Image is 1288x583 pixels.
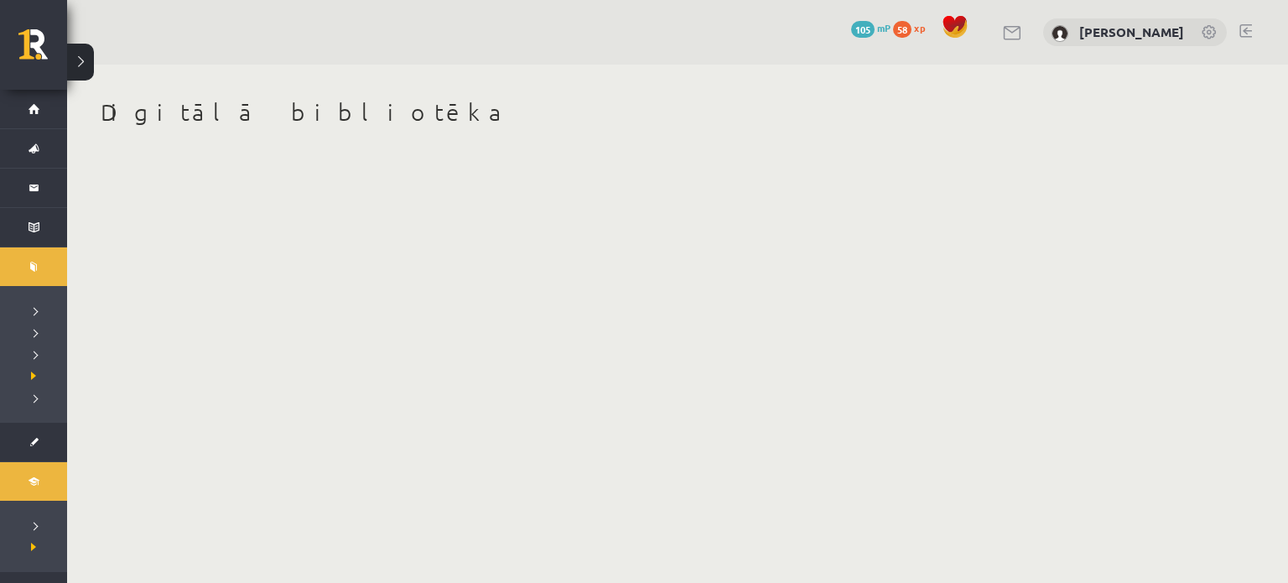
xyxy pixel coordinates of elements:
[851,21,891,34] a: 105 mP
[893,21,911,38] span: 58
[1079,23,1184,40] a: [PERSON_NAME]
[893,21,933,34] a: 58 xp
[18,29,67,71] a: Rīgas 1. Tālmācības vidusskola
[914,21,925,34] span: xp
[877,21,891,34] span: mP
[851,21,875,38] span: 105
[101,98,1174,127] h1: Digitālā bibliotēka
[1052,25,1068,42] img: Sofija Spure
